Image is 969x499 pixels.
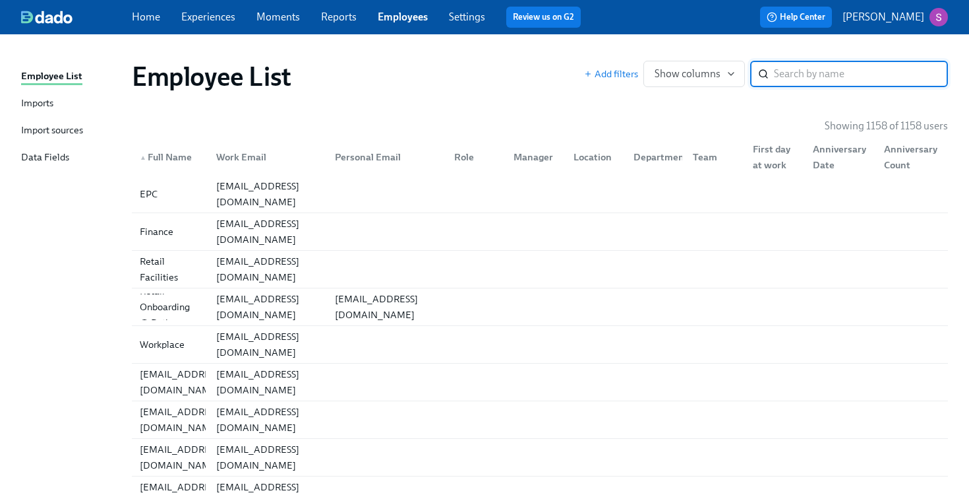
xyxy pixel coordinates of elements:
div: EPC [134,186,206,202]
div: Workplace [134,337,206,352]
div: Anniversary Count [873,144,945,170]
div: Department [623,144,683,170]
a: Settings [449,11,485,23]
div: Team [688,149,742,165]
div: [EMAIL_ADDRESS][DOMAIN_NAME] [211,329,325,360]
button: Review us on G2 [506,7,581,28]
div: [EMAIL_ADDRESS][DOMAIN_NAME] [211,291,325,323]
div: Location [563,144,623,170]
span: ▲ [140,154,146,161]
div: Finance[EMAIL_ADDRESS][DOMAIN_NAME] [132,213,948,250]
div: [EMAIL_ADDRESS][DOMAIN_NAME] [134,404,228,436]
div: [EMAIL_ADDRESS][DOMAIN_NAME] [134,442,228,473]
button: [PERSON_NAME] [842,8,948,26]
div: ▲Full Name [134,144,206,170]
img: ACg8ocKvalk5eKiSYA0Mj5kntfYcqlTkZhBNoQiYmXyzfaV5EtRlXQ=s96-c [929,8,948,26]
div: Anniversary Date [807,141,874,173]
div: Full Name [134,149,206,165]
div: Personal Email [330,149,444,165]
div: Manager [508,149,563,165]
a: [EMAIL_ADDRESS][DOMAIN_NAME][EMAIL_ADDRESS][DOMAIN_NAME] [132,364,948,401]
a: Home [132,11,160,23]
a: Retail Onboarding @ Rothys[EMAIL_ADDRESS][DOMAIN_NAME][EMAIL_ADDRESS][DOMAIN_NAME] [132,288,948,326]
div: [EMAIL_ADDRESS][DOMAIN_NAME] [211,366,325,398]
div: EPC[EMAIL_ADDRESS][DOMAIN_NAME] [132,176,948,213]
div: Role [444,144,504,170]
div: [EMAIL_ADDRESS][DOMAIN_NAME] [211,216,325,248]
div: Department [628,149,693,165]
a: Review us on G2 [513,11,574,24]
div: [EMAIL_ADDRESS][DOMAIN_NAME] [134,366,228,398]
span: Help Center [767,11,825,24]
a: [EMAIL_ADDRESS][DOMAIN_NAME][EMAIL_ADDRESS][DOMAIN_NAME] [132,439,948,477]
button: Show columns [643,61,745,87]
span: Show columns [655,67,734,81]
a: Experiences [181,11,235,23]
div: [EMAIL_ADDRESS][DOMAIN_NAME] [330,291,444,323]
a: Import sources [21,123,121,139]
a: Retail Facilities[EMAIL_ADDRESS][DOMAIN_NAME] [132,251,948,288]
div: [EMAIL_ADDRESS][DOMAIN_NAME][EMAIL_ADDRESS][DOMAIN_NAME] [132,439,948,476]
div: Personal Email [324,144,444,170]
div: [EMAIL_ADDRESS][DOMAIN_NAME][EMAIL_ADDRESS][DOMAIN_NAME] [132,364,948,401]
div: [EMAIL_ADDRESS][DOMAIN_NAME] [211,404,325,436]
a: Employees [378,11,428,23]
div: Anniversary Date [802,144,874,170]
div: Work Email [211,149,325,165]
img: dado [21,11,73,24]
div: [EMAIL_ADDRESS][DOMAIN_NAME][EMAIL_ADDRESS][DOMAIN_NAME] [132,401,948,438]
div: [EMAIL_ADDRESS][DOMAIN_NAME] [211,253,325,285]
div: [EMAIL_ADDRESS][DOMAIN_NAME] [211,442,325,473]
div: Anniversary Count [879,141,945,173]
div: Team [682,144,742,170]
a: dado [21,11,132,24]
a: [EMAIL_ADDRESS][DOMAIN_NAME][EMAIL_ADDRESS][DOMAIN_NAME] [132,401,948,439]
div: Import sources [21,123,83,139]
div: Data Fields [21,150,69,166]
input: Search by name [774,61,948,87]
div: Imports [21,96,53,112]
div: Retail Onboarding @ Rothys [134,283,206,331]
p: [PERSON_NAME] [842,10,924,24]
div: Retail Facilities [134,253,206,285]
a: Finance[EMAIL_ADDRESS][DOMAIN_NAME] [132,213,948,251]
div: [EMAIL_ADDRESS][DOMAIN_NAME] [211,178,325,210]
a: Workplace[EMAIL_ADDRESS][DOMAIN_NAME] [132,326,948,364]
div: Role [449,149,504,165]
a: Data Fields [21,150,121,166]
a: Imports [21,96,121,112]
div: First day at work [748,141,802,173]
button: Help Center [760,7,832,28]
a: Moments [256,11,300,23]
div: Employee List [21,69,82,85]
div: Manager [503,144,563,170]
a: Reports [321,11,357,23]
button: Add filters [584,67,638,81]
h1: Employee List [132,61,291,92]
a: EPC[EMAIL_ADDRESS][DOMAIN_NAME] [132,176,948,213]
p: Showing 1158 of 1158 users [825,119,948,133]
div: Finance [134,224,206,240]
div: Location [568,149,623,165]
div: Work Email [206,144,325,170]
div: First day at work [742,144,802,170]
a: Employee List [21,69,121,85]
div: Retail Onboarding @ Rothys[EMAIL_ADDRESS][DOMAIN_NAME][EMAIL_ADDRESS][DOMAIN_NAME] [132,288,948,325]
